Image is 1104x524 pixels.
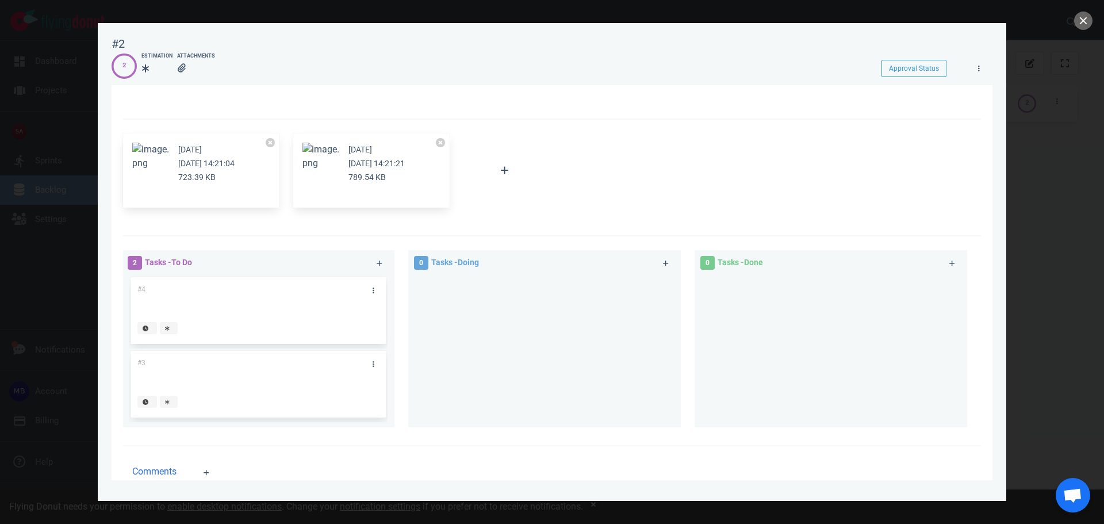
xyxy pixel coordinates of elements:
[132,143,169,170] button: Zoom image
[881,60,946,77] button: Approval Status
[132,465,177,479] span: Comments
[1074,12,1092,30] button: close
[177,52,215,60] div: Attachments
[1056,478,1090,512] div: Open de chat
[141,52,172,60] div: Estimation
[414,256,428,270] span: 0
[348,145,372,154] small: [DATE]
[348,159,405,168] small: [DATE] 14:21:21
[302,143,339,170] button: Zoom image
[348,173,386,182] small: 789.54 KB
[700,256,715,270] span: 0
[112,37,125,51] div: #2
[718,258,763,267] span: Tasks - Done
[178,145,202,154] small: [DATE]
[178,159,235,168] small: [DATE] 14:21:04
[137,359,145,367] span: #3
[178,173,216,182] small: 723.39 KB
[145,258,192,267] span: Tasks - To Do
[431,258,479,267] span: Tasks - Doing
[137,285,145,293] span: #4
[128,256,142,270] span: 2
[122,61,126,71] div: 2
